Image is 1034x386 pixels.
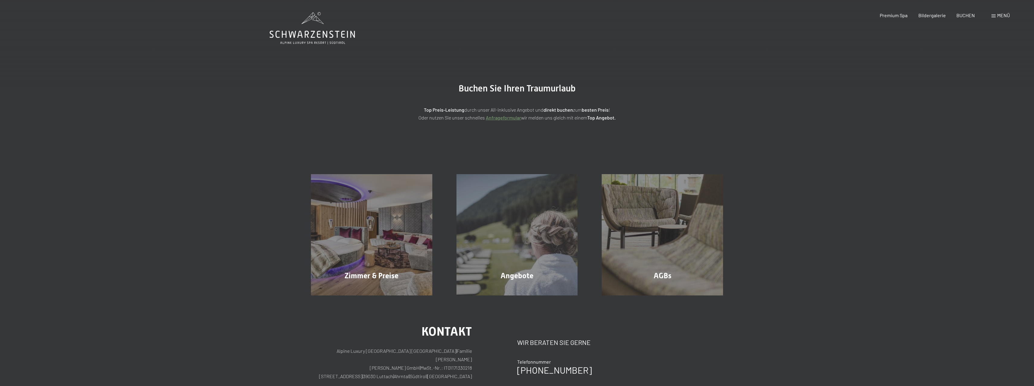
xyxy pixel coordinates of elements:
[997,12,1010,18] span: Menü
[421,324,472,339] span: Kontakt
[590,174,735,295] a: Buchung AGBs
[517,338,591,346] span: Wir beraten Sie gerne
[366,106,668,121] p: durch unser All-inklusive Angebot und zum ! Oder nutzen Sie unser schnelles wir melden uns gleich...
[444,174,590,295] a: Buchung Angebote
[311,347,472,381] p: Alpine Luxury [GEOGRAPHIC_DATA] [GEOGRAPHIC_DATA] Familie [PERSON_NAME] [PERSON_NAME] GmbH MwSt.-...
[956,12,975,18] a: BUCHEN
[362,373,363,379] span: |
[918,12,946,18] a: Bildergalerie
[486,115,521,120] a: Anfrageformular
[393,373,394,379] span: |
[582,107,609,113] strong: besten Preis
[517,359,551,365] span: Telefonnummer
[299,174,444,295] a: Buchung Zimmer & Preise
[543,107,573,113] strong: direkt buchen
[409,373,410,379] span: |
[517,365,592,375] a: [PHONE_NUMBER]
[501,271,533,280] span: Angebote
[587,115,616,120] strong: Top Angebot.
[456,348,457,354] span: |
[459,83,576,94] span: Buchen Sie Ihren Traumurlaub
[424,107,464,113] strong: Top Preis-Leistung
[344,271,399,280] span: Zimmer & Preise
[654,271,671,280] span: AGBs
[880,12,908,18] a: Premium Spa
